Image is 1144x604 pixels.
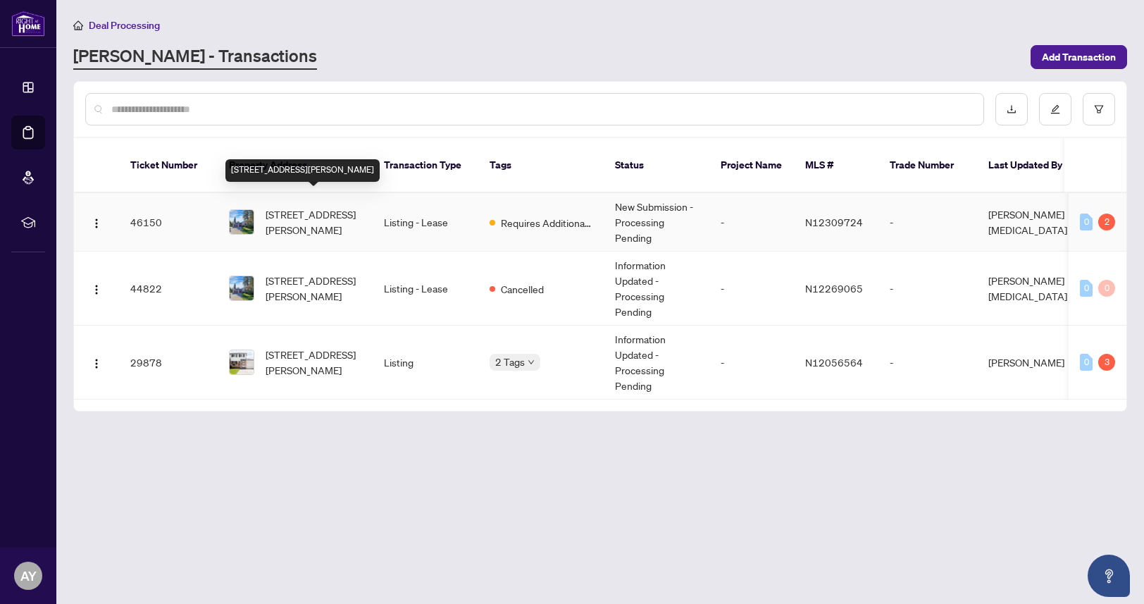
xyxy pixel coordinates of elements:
span: Cancelled [501,281,544,297]
img: thumbnail-img [230,276,254,300]
td: - [709,193,794,252]
th: Tags [478,138,604,193]
img: thumbnail-img [230,350,254,374]
span: 2 Tags [495,354,525,370]
div: [STREET_ADDRESS][PERSON_NAME] [225,159,380,182]
td: 46150 [119,193,218,252]
th: MLS # [794,138,878,193]
button: filter [1083,93,1115,125]
td: [PERSON_NAME][MEDICAL_DATA] [977,193,1083,252]
span: down [528,359,535,366]
td: 44822 [119,252,218,326]
span: Deal Processing [89,19,160,32]
th: Status [604,138,709,193]
span: N12269065 [805,282,863,295]
div: 3 [1098,354,1115,371]
span: [STREET_ADDRESS][PERSON_NAME] [266,347,361,378]
td: [PERSON_NAME] [977,326,1083,400]
span: home [73,20,83,30]
td: - [878,252,977,326]
button: Open asap [1088,555,1130,597]
span: [STREET_ADDRESS][PERSON_NAME] [266,273,361,304]
div: 0 [1098,280,1115,297]
td: - [709,252,794,326]
img: logo [11,11,45,37]
img: thumbnail-img [230,210,254,234]
td: [PERSON_NAME][MEDICAL_DATA] [977,252,1083,326]
td: Listing - Lease [373,193,478,252]
span: Requires Additional Docs [501,215,592,230]
td: Information Updated - Processing Pending [604,252,709,326]
img: Logo [91,284,102,295]
span: N12309724 [805,216,863,228]
span: filter [1094,104,1104,114]
span: Add Transaction [1042,46,1116,68]
a: [PERSON_NAME] - Transactions [73,44,317,70]
button: download [995,93,1028,125]
div: 0 [1080,280,1093,297]
td: - [878,193,977,252]
th: Property Address [218,138,373,193]
img: Logo [91,218,102,229]
th: Project Name [709,138,794,193]
th: Last Updated By [977,138,1083,193]
button: Add Transaction [1031,45,1127,69]
button: Logo [85,277,108,300]
td: Information Updated - Processing Pending [604,326,709,400]
span: download [1007,104,1016,114]
span: [STREET_ADDRESS][PERSON_NAME] [266,207,361,238]
td: New Submission - Processing Pending [604,193,709,252]
div: 2 [1098,214,1115,230]
th: Trade Number [878,138,977,193]
button: edit [1039,93,1071,125]
th: Ticket Number [119,138,218,193]
div: 0 [1080,214,1093,230]
td: - [878,326,977,400]
td: Listing [373,326,478,400]
span: N12056564 [805,356,863,369]
td: 29878 [119,326,218,400]
button: Logo [85,351,108,374]
td: Listing - Lease [373,252,478,326]
div: 0 [1080,354,1093,371]
td: - [709,326,794,400]
span: edit [1050,104,1060,114]
button: Logo [85,211,108,233]
span: AY [20,566,37,586]
th: Transaction Type [373,138,478,193]
img: Logo [91,358,102,369]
